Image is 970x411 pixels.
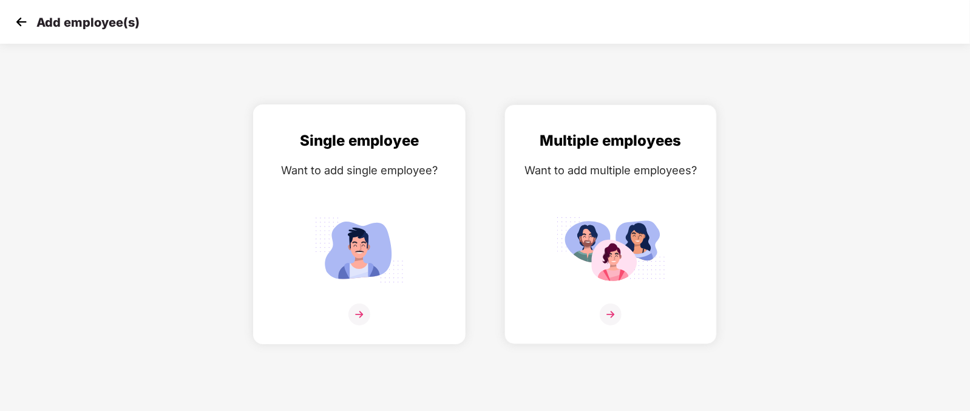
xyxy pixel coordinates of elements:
[348,304,370,325] img: svg+xml;base64,PHN2ZyB4bWxucz0iaHR0cDovL3d3dy53My5vcmcvMjAwMC9zdmciIHdpZHRoPSIzNiIgaGVpZ2h0PSIzNi...
[600,304,622,325] img: svg+xml;base64,PHN2ZyB4bWxucz0iaHR0cDovL3d3dy53My5vcmcvMjAwMC9zdmciIHdpZHRoPSIzNiIgaGVpZ2h0PSIzNi...
[517,129,704,152] div: Multiple employees
[36,15,140,30] p: Add employee(s)
[305,212,414,288] img: svg+xml;base64,PHN2ZyB4bWxucz0iaHR0cDovL3d3dy53My5vcmcvMjAwMC9zdmciIGlkPSJTaW5nbGVfZW1wbG95ZWUiIH...
[12,13,30,31] img: svg+xml;base64,PHN2ZyB4bWxucz0iaHR0cDovL3d3dy53My5vcmcvMjAwMC9zdmciIHdpZHRoPSIzMCIgaGVpZ2h0PSIzMC...
[556,212,665,288] img: svg+xml;base64,PHN2ZyB4bWxucz0iaHR0cDovL3d3dy53My5vcmcvMjAwMC9zdmciIGlkPSJNdWx0aXBsZV9lbXBsb3llZS...
[266,161,453,179] div: Want to add single employee?
[266,129,453,152] div: Single employee
[517,161,704,179] div: Want to add multiple employees?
